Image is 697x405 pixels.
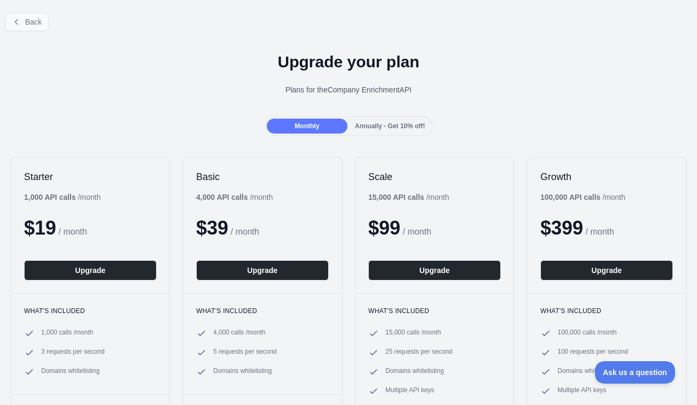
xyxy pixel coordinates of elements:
iframe: Toggle Customer Support [595,361,676,384]
div: / month [368,192,449,203]
h2: Basic [196,170,329,183]
span: $ 399 [540,217,583,239]
b: 15,000 API calls [368,193,424,201]
h2: Scale [368,170,501,183]
h2: Growth [540,170,673,183]
div: / month [196,192,273,203]
div: / month [540,192,625,203]
span: $ 99 [368,217,400,239]
b: 4,000 API calls [196,193,248,201]
b: 100,000 API calls [540,193,600,201]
